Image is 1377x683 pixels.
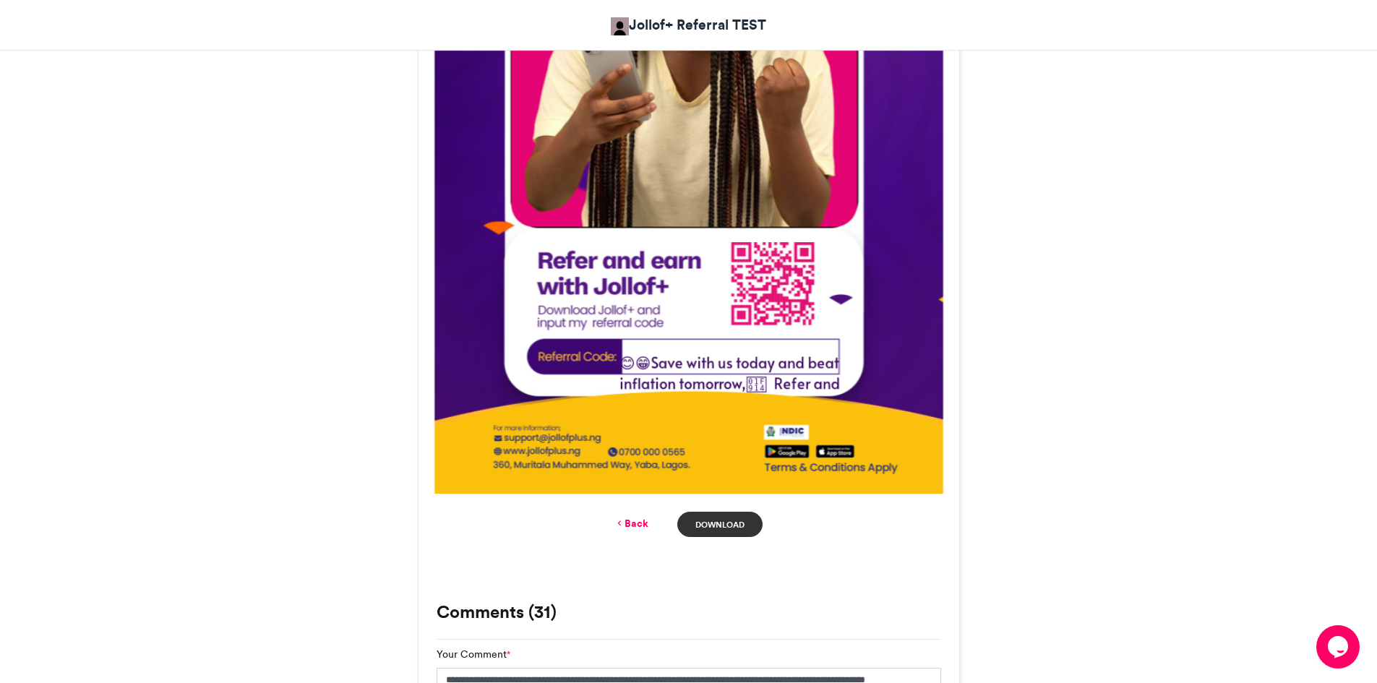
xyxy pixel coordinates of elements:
a: Back [614,516,648,531]
a: Download [677,512,762,537]
a: Jollof+ Referral TEST [611,14,766,35]
iframe: chat widget [1316,625,1363,669]
label: Your Comment [437,647,510,662]
img: Jollof+ Referral TEST [611,17,629,35]
h3: Comments (31) [437,603,941,621]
